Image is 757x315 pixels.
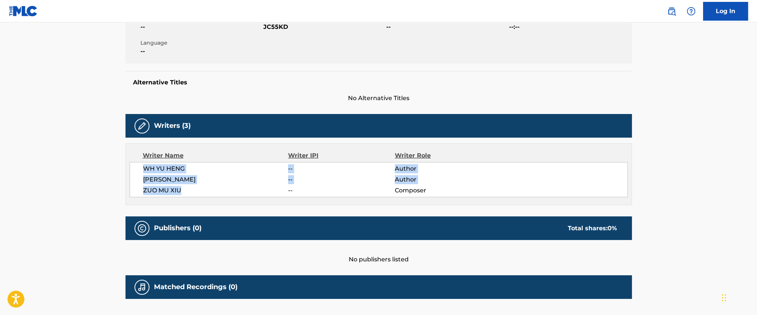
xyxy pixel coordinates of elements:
img: Publishers [137,224,146,233]
iframe: Chat Widget [720,279,757,315]
span: ZUO MU XIU [143,186,288,195]
span: Composer [395,186,492,195]
img: help [687,7,696,16]
img: Writers [137,121,146,130]
div: Help [684,4,699,19]
span: -- [386,22,507,31]
div: Writer IPI [288,151,395,160]
h5: Alternative Titles [133,79,624,86]
a: Log In [703,2,748,21]
span: -- [288,186,394,195]
h5: Publishers (0) [154,224,202,232]
span: --:-- [509,22,630,31]
div: 拖动 [722,286,726,309]
h5: Writers (3) [154,121,191,130]
span: Author [395,164,492,173]
span: Author [395,175,492,184]
span: Language [140,39,261,47]
div: No publishers listed [125,240,632,264]
span: -- [288,164,394,173]
span: [PERSON_NAME] [143,175,288,184]
span: -- [140,47,261,56]
span: -- [140,22,261,31]
span: No Alternative Titles [125,94,632,103]
img: Matched Recordings [137,283,146,292]
a: Public Search [664,4,679,19]
img: MLC Logo [9,6,38,16]
span: JC55KD [263,22,384,31]
div: Total shares: [568,224,617,233]
div: Writer Name [143,151,288,160]
div: 聊天小组件 [720,279,757,315]
div: Writer Role [395,151,492,160]
h5: Matched Recordings (0) [154,283,237,291]
img: search [667,7,676,16]
span: 0 % [608,225,617,232]
span: WH YU HENG [143,164,288,173]
span: -- [288,175,394,184]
